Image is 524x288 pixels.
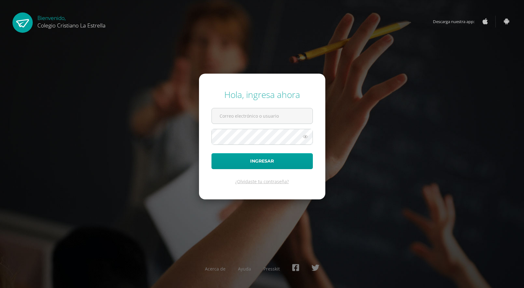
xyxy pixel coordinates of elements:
a: Acerca de [205,266,226,272]
a: ¿Olvidaste tu contraseña? [235,178,289,184]
span: Colegio Cristiano La Estrella [37,22,105,29]
input: Correo electrónico o usuario [212,108,313,124]
div: Hola, ingresa ahora [211,89,313,100]
a: Ayuda [238,266,251,272]
span: Descarga nuestra app: [433,16,481,27]
a: Presskit [264,266,280,272]
div: Bienvenido, [37,12,105,29]
button: Ingresar [211,153,313,169]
